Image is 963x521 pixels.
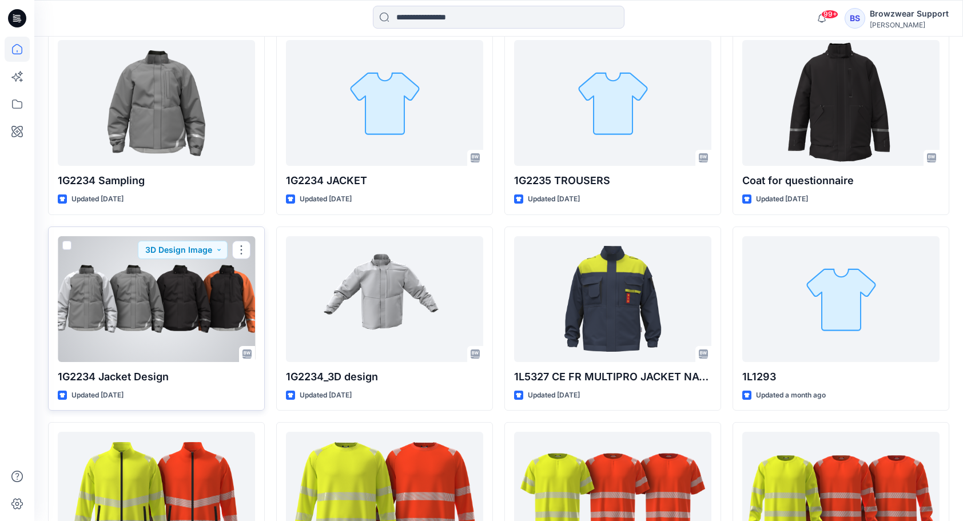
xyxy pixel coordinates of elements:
a: 1L5327 CE FR MULTIPRO JACKET NAVY [514,236,711,362]
a: 1G2234 JACKET [286,40,483,166]
a: Coat for questionnaire [742,40,940,166]
a: 1G2235 TROUSERS [514,40,711,166]
p: Updated [DATE] [71,193,124,205]
span: 99+ [821,10,838,19]
p: 1G2234_3D design [286,369,483,385]
a: 1G2234 Jacket Design [58,236,255,362]
p: Updated [DATE] [300,389,352,401]
p: Coat for questionnaire [742,173,940,189]
p: Updated [DATE] [71,389,124,401]
div: [PERSON_NAME] [870,21,949,29]
p: 1L1293 [742,369,940,385]
div: Browzwear Support [870,7,949,21]
p: 1G2234 JACKET [286,173,483,189]
p: Updated a month ago [756,389,826,401]
p: Updated [DATE] [300,193,352,205]
p: 1G2234 Jacket Design [58,369,255,385]
a: 1L1293 [742,236,940,362]
div: BS [845,8,865,29]
p: 1G2235 TROUSERS [514,173,711,189]
p: 1G2234 Sampling [58,173,255,189]
p: Updated [DATE] [528,193,580,205]
p: Updated [DATE] [528,389,580,401]
p: 1L5327 CE FR MULTIPRO JACKET NAVY [514,369,711,385]
a: 1G2234 Sampling [58,40,255,166]
a: 1G2234_3D design [286,236,483,362]
p: Updated [DATE] [756,193,808,205]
